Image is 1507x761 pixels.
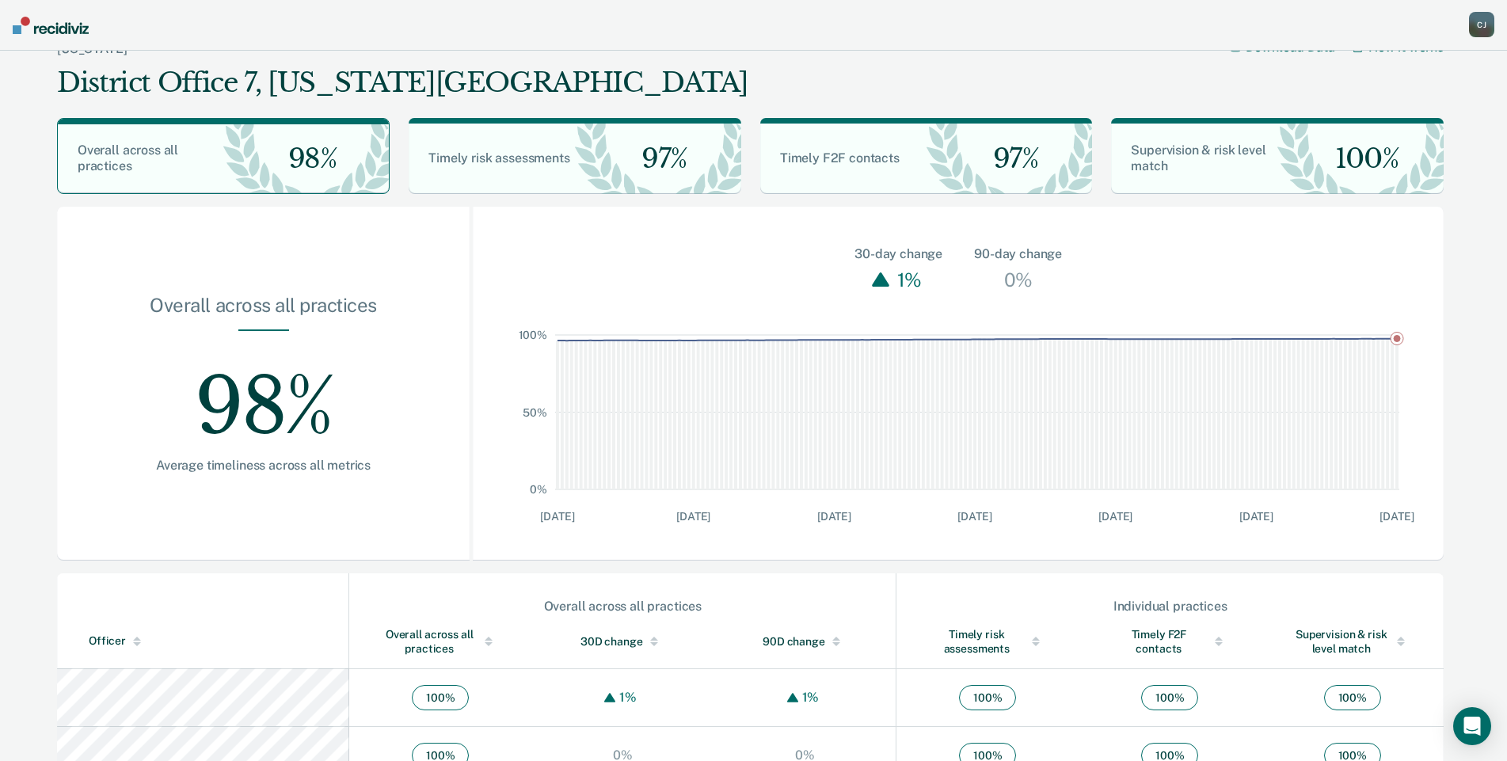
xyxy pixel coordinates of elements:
div: Overall across all practices [108,294,419,329]
div: Average timeliness across all metrics [108,458,419,473]
span: 100 % [412,685,469,710]
th: Toggle SortBy [57,615,349,669]
span: Supervision & risk level match [1131,143,1265,173]
span: 100% [1322,143,1399,175]
div: 0% [1000,264,1037,295]
text: [DATE] [676,510,710,523]
div: Timely risk assessments [928,627,1047,656]
th: Toggle SortBy [349,615,531,669]
div: 98% [108,331,419,458]
span: Timely risk assessments [428,150,569,166]
th: Toggle SortBy [1079,615,1261,669]
text: [DATE] [1239,510,1273,523]
text: [DATE] [1098,510,1132,523]
span: 100 % [959,685,1016,710]
div: Overall across all practices [350,599,895,614]
div: Timely F2F contacts [1110,627,1229,656]
div: Individual practices [897,599,1443,614]
span: 100 % [1141,685,1198,710]
span: 100 % [1324,685,1381,710]
div: Supervision & risk level match [1293,627,1412,656]
text: [DATE] [1380,510,1414,523]
th: Toggle SortBy [1262,615,1444,669]
div: District Office 7, [US_STATE][GEOGRAPHIC_DATA] [57,67,748,99]
th: Toggle SortBy [714,615,896,669]
div: C J [1469,12,1494,37]
div: Open Intercom Messenger [1453,707,1491,745]
text: [DATE] [541,510,575,523]
div: 90D change [745,634,864,649]
span: 97% [629,143,687,175]
div: 30-day change [854,245,942,264]
span: Overall across all practices [78,143,178,173]
div: 1% [615,690,641,705]
div: Overall across all practices [381,627,500,656]
span: Timely F2F contacts [780,150,900,166]
button: CJ [1469,12,1494,37]
div: 1% [893,264,926,295]
div: 1% [798,690,824,705]
div: 90-day change [974,245,1062,264]
span: 97% [980,143,1039,175]
th: Toggle SortBy [531,615,714,669]
div: 30D change [563,634,682,649]
div: Officer [89,634,342,648]
img: Recidiviz [13,17,89,34]
th: Toggle SortBy [896,615,1079,669]
text: [DATE] [817,510,851,523]
span: 98% [276,143,337,175]
text: [DATE] [958,510,992,523]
